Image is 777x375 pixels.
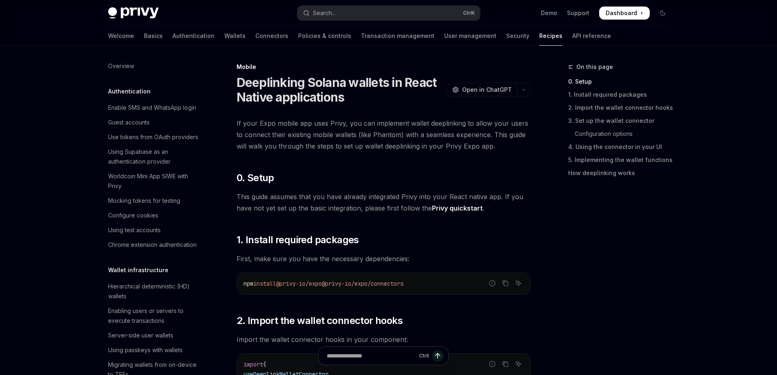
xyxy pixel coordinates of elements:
[108,61,134,71] div: Overview
[572,26,611,46] a: API reference
[462,86,512,94] span: Open in ChatGPT
[568,153,676,166] a: 5. Implementing the wallet functions
[108,103,196,113] div: Enable SMS and WhatsApp login
[244,280,253,287] span: npm
[237,171,274,184] span: 0. Setup
[237,233,359,246] span: 1. Install required packages
[173,26,215,46] a: Authentication
[432,350,443,362] button: Send message
[255,26,288,46] a: Connectors
[108,147,201,166] div: Using Supabase as an authentication provider
[108,306,201,326] div: Enabling users or servers to execute transactions
[541,9,557,17] a: Demo
[568,101,676,114] a: 2. Import the wallet connector hooks
[108,171,201,191] div: Worldcoin Mini App SIWE with Privy
[102,223,206,237] a: Using test accounts
[432,204,483,213] a: Privy quickstart
[322,280,403,287] span: @privy-io/expo/connectors
[297,6,480,20] button: Open search
[568,114,676,127] a: 3. Set up the wallet connector
[539,26,562,46] a: Recipes
[513,278,524,288] button: Ask AI
[102,144,206,169] a: Using Supabase as an authentication provider
[237,75,444,104] h1: Deeplinking Solana wallets in React Native applications
[102,237,206,252] a: Chrome extension authentication
[108,282,201,301] div: Hierarchical deterministic (HD) wallets
[108,87,151,96] h5: Authentication
[444,26,496,46] a: User management
[276,280,322,287] span: @privy-io/expo
[144,26,163,46] a: Basics
[487,278,498,288] button: Report incorrect code
[237,63,531,71] div: Mobile
[576,62,613,72] span: On this page
[102,343,206,357] a: Using passkeys with wallets
[102,279,206,304] a: Hierarchical deterministic (HD) wallets
[108,118,150,127] div: Guest accounts
[108,7,159,19] img: dark logo
[108,26,134,46] a: Welcome
[108,132,198,142] div: Use tokens from OAuth providers
[298,26,351,46] a: Policies & controls
[102,169,206,193] a: Worldcoin Mini App SIWE with Privy
[568,140,676,153] a: 4. Using the connector in your UI
[108,345,183,355] div: Using passkeys with wallets
[568,88,676,101] a: 1. Install required packages
[253,280,276,287] span: install
[656,7,669,20] button: Toggle dark mode
[108,331,173,340] div: Server-side user wallets
[568,127,676,140] a: Configuration options
[327,347,416,365] input: Ask a question...
[599,7,650,20] a: Dashboard
[237,334,531,345] span: Import the wallet connector hooks in your component:
[102,130,206,144] a: Use tokens from OAuth providers
[102,328,206,343] a: Server-side user wallets
[102,100,206,115] a: Enable SMS and WhatsApp login
[313,8,336,18] div: Search...
[102,59,206,73] a: Overview
[237,191,531,214] span: This guide assumes that you have already integrated Privy into your React native app. If you have...
[506,26,529,46] a: Security
[447,83,517,97] button: Open in ChatGPT
[108,225,161,235] div: Using test accounts
[237,253,531,264] span: First, make sure you have the necessary dependencies:
[108,211,158,220] div: Configure cookies
[567,9,589,17] a: Support
[361,26,434,46] a: Transaction management
[237,118,531,152] span: If your Expo mobile app uses Privy, you can implement wallet deeplinking to allow your users to c...
[102,115,206,130] a: Guest accounts
[108,196,180,206] div: Mocking tokens for testing
[102,304,206,328] a: Enabling users or servers to execute transactions
[568,75,676,88] a: 0. Setup
[463,10,475,16] span: Ctrl K
[102,208,206,223] a: Configure cookies
[568,166,676,180] a: How deeplinking works
[108,265,168,275] h5: Wallet infrastructure
[606,9,637,17] span: Dashboard
[224,26,246,46] a: Wallets
[108,240,197,250] div: Chrome extension authentication
[500,278,511,288] button: Copy the contents from the code block
[102,193,206,208] a: Mocking tokens for testing
[237,314,403,327] span: 2. Import the wallet connector hooks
